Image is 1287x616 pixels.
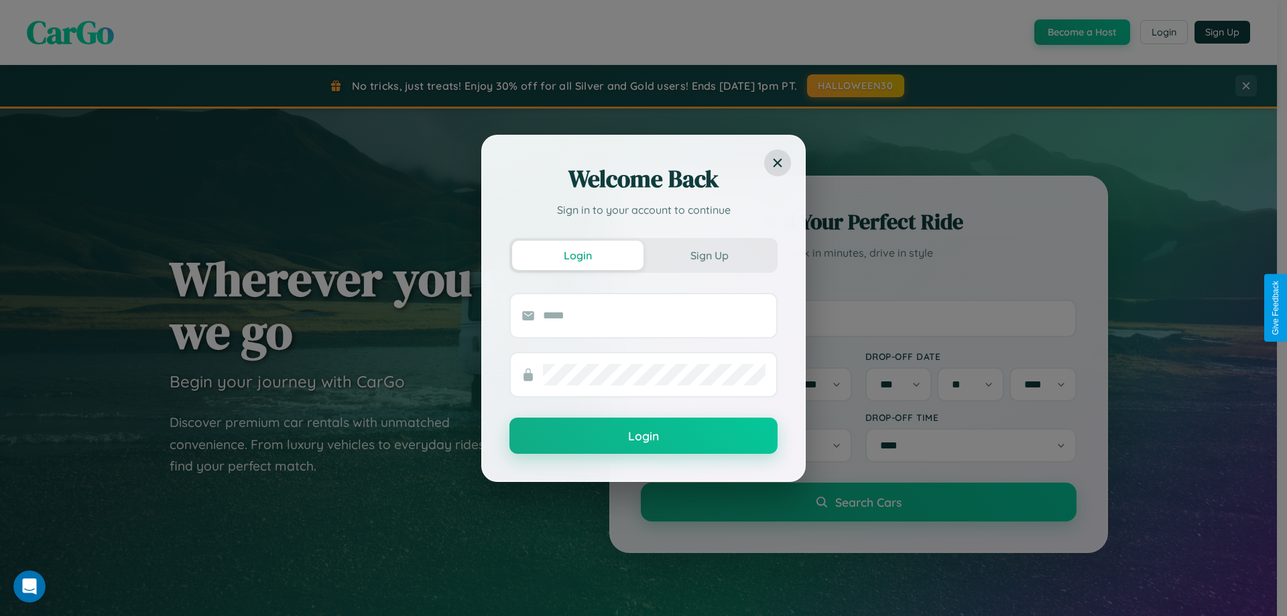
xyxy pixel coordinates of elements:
[643,241,775,270] button: Sign Up
[1271,281,1280,335] div: Give Feedback
[509,163,778,195] h2: Welcome Back
[13,570,46,603] iframe: Intercom live chat
[512,241,643,270] button: Login
[509,202,778,218] p: Sign in to your account to continue
[509,418,778,454] button: Login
